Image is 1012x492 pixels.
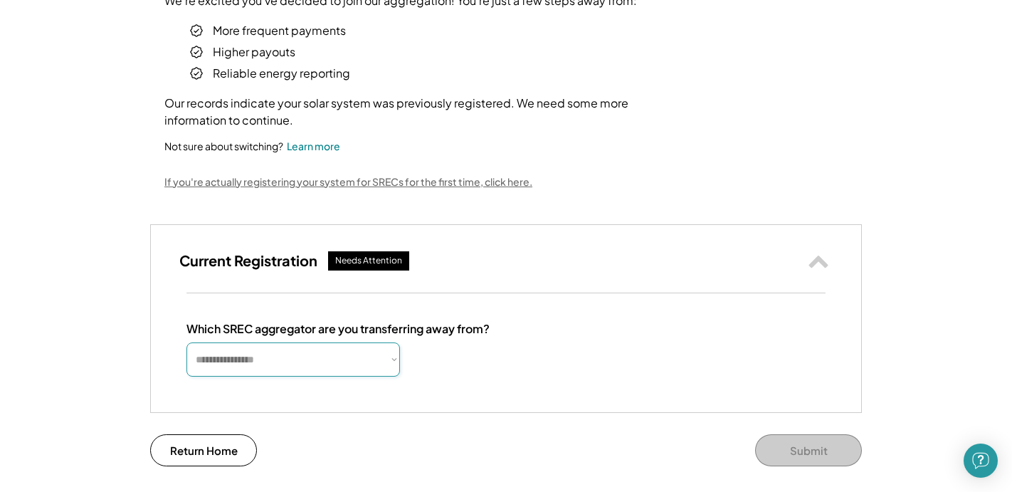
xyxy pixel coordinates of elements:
[964,444,998,478] div: Open Intercom Messenger
[150,434,257,466] button: Return Home
[164,95,663,129] div: Our records indicate your solar system was previously registered. We need some more information t...
[335,255,402,267] div: Needs Attention
[164,140,283,154] div: Not sure about switching?
[179,251,317,270] h3: Current Registration
[164,175,532,189] div: If you're actually registering your system for SRECs for the first time, click here.
[213,65,350,82] div: Reliable energy reporting
[287,140,340,154] div: Learn more
[213,43,295,61] div: Higher payouts
[213,22,346,39] div: More frequent payments
[186,322,490,337] div: Which SREC aggregator are you transferring away from?
[755,434,862,466] button: Submit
